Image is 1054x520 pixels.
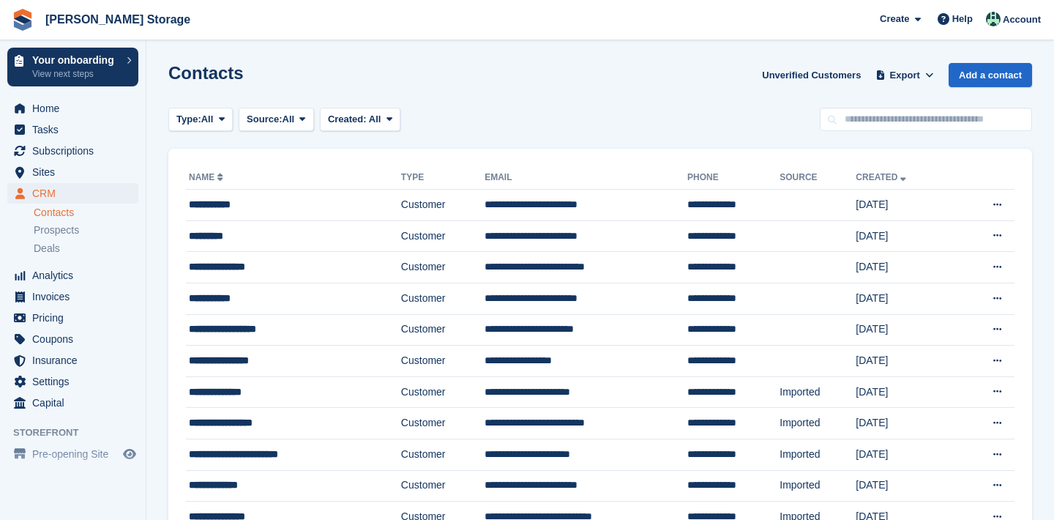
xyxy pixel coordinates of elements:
a: menu [7,329,138,349]
span: Sites [32,162,120,182]
th: Email [485,166,687,190]
span: Source: [247,112,282,127]
a: menu [7,183,138,204]
span: Home [32,98,120,119]
span: Tasks [32,119,120,140]
th: Type [401,166,485,190]
span: All [201,112,214,127]
span: Invoices [32,286,120,307]
td: [DATE] [856,376,957,408]
a: menu [7,308,138,328]
a: Add a contact [949,63,1032,87]
a: Unverified Customers [756,63,867,87]
a: menu [7,265,138,286]
a: menu [7,286,138,307]
span: Analytics [32,265,120,286]
td: Customer [401,283,485,314]
td: Customer [401,470,485,502]
span: Coupons [32,329,120,349]
td: Imported [780,470,856,502]
img: Nicholas Pain [986,12,1001,26]
span: CRM [32,183,120,204]
a: menu [7,371,138,392]
a: Created [856,172,909,182]
span: All [369,114,381,125]
a: menu [7,98,138,119]
span: Capital [32,393,120,413]
span: Settings [32,371,120,392]
p: View next steps [32,67,119,81]
a: menu [7,119,138,140]
span: Prospects [34,223,79,237]
td: Imported [780,408,856,439]
td: [DATE] [856,190,957,221]
td: Customer [401,439,485,470]
td: Customer [401,346,485,377]
td: [DATE] [856,470,957,502]
a: Contacts [34,206,138,220]
a: Deals [34,241,138,256]
span: Subscriptions [32,141,120,161]
span: Export [890,68,920,83]
td: [DATE] [856,439,957,470]
td: Imported [780,376,856,408]
a: menu [7,141,138,161]
td: [DATE] [856,408,957,439]
td: [DATE] [856,346,957,377]
td: Customer [401,376,485,408]
button: Export [872,63,937,87]
button: Source: All [239,108,314,132]
td: Customer [401,252,485,283]
a: menu [7,162,138,182]
span: Insurance [32,350,120,371]
span: Deals [34,242,60,256]
th: Phone [687,166,780,190]
td: Customer [401,220,485,252]
td: Customer [401,190,485,221]
h1: Contacts [168,63,244,83]
button: Created: All [320,108,400,132]
span: Pricing [32,308,120,328]
span: Account [1003,12,1041,27]
a: menu [7,393,138,413]
a: Preview store [121,445,138,463]
th: Source [780,166,856,190]
span: Help [952,12,973,26]
td: Customer [401,408,485,439]
td: Imported [780,439,856,470]
span: Pre-opening Site [32,444,120,464]
a: menu [7,444,138,464]
span: Type: [176,112,201,127]
a: [PERSON_NAME] Storage [40,7,196,31]
img: stora-icon-8386f47178a22dfd0bd8f6a31ec36ba5ce8667c1dd55bd0f319d3a0aa187defe.svg [12,9,34,31]
td: [DATE] [856,220,957,252]
span: Storefront [13,426,146,440]
a: menu [7,350,138,371]
td: Customer [401,314,485,346]
td: [DATE] [856,314,957,346]
span: Create [880,12,909,26]
a: Name [189,172,226,182]
a: Your onboarding View next steps [7,48,138,86]
td: [DATE] [856,283,957,314]
span: Created: [328,114,367,125]
td: [DATE] [856,252,957,283]
a: Prospects [34,223,138,238]
button: Type: All [168,108,233,132]
p: Your onboarding [32,55,119,65]
span: All [283,112,295,127]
